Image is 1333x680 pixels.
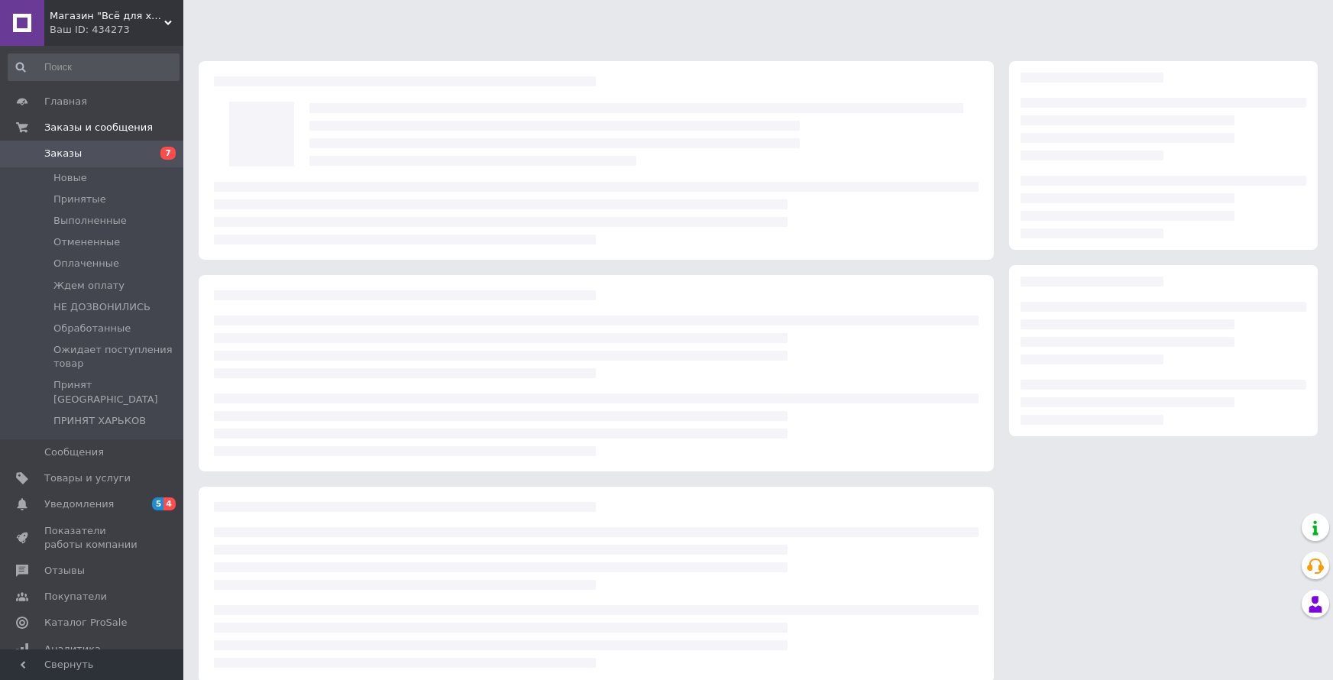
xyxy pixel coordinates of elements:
[53,300,150,314] span: НЕ ДОЗВОНИЛИСЬ
[53,235,120,249] span: Отмененные
[53,171,87,185] span: Новые
[8,53,180,81] input: Поиск
[44,590,107,604] span: Покупатели
[50,23,183,37] div: Ваш ID: 434273
[53,414,146,428] span: ПРИНЯТ ХАРЬКОВ
[44,445,104,459] span: Сообщения
[53,257,119,270] span: Оплаченные
[53,378,178,406] span: Принят [GEOGRAPHIC_DATA]
[44,564,85,578] span: Отзывы
[44,121,153,134] span: Заказы и сообщения
[53,343,178,371] span: Ожидает поступления товар
[44,524,141,552] span: Показатели работы компании
[44,95,87,108] span: Главная
[152,497,164,510] span: 5
[44,147,82,160] span: Заказы
[53,279,125,293] span: Ждем оплату
[44,643,101,656] span: Аналитика
[44,497,114,511] span: Уведомления
[44,616,127,630] span: Каталог ProSale
[53,322,131,335] span: Обработанные
[50,9,164,23] span: Магазин "Всё для холода" Запчасти и комплектующие к холодильному оборудованию и Стиральным машинам
[160,147,176,160] span: 7
[53,193,106,206] span: Принятые
[163,497,176,510] span: 4
[44,471,131,485] span: Товары и услуги
[53,214,127,228] span: Выполненные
